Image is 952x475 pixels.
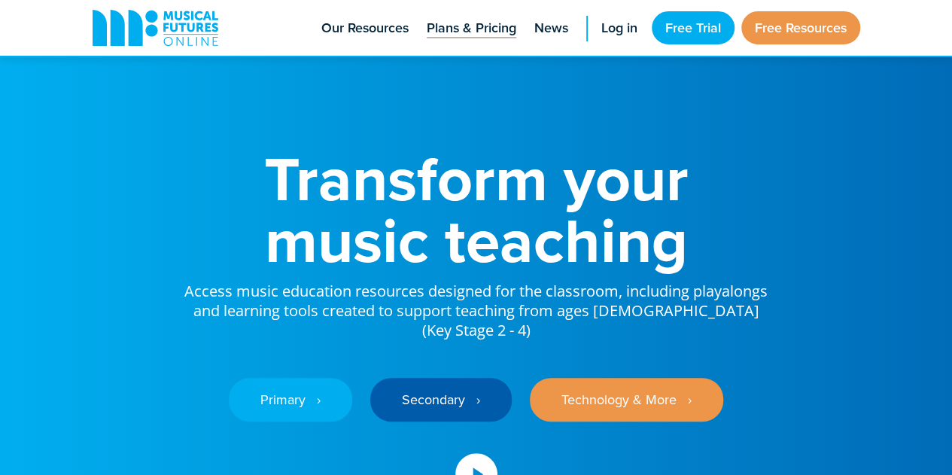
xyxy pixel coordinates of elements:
p: Access music education resources designed for the classroom, including playalongs and learning to... [183,271,770,340]
span: Log in [601,18,637,38]
a: Free Resources [741,11,860,44]
span: Plans & Pricing [427,18,516,38]
span: Our Resources [321,18,409,38]
a: Technology & More ‎‏‏‎ ‎ › [530,378,723,422]
a: Free Trial [652,11,735,44]
span: News [534,18,568,38]
a: Secondary ‎‏‏‎ ‎ › [370,378,512,422]
h1: Transform your music teaching [183,148,770,271]
a: Primary ‎‏‏‎ ‎ › [229,378,352,422]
